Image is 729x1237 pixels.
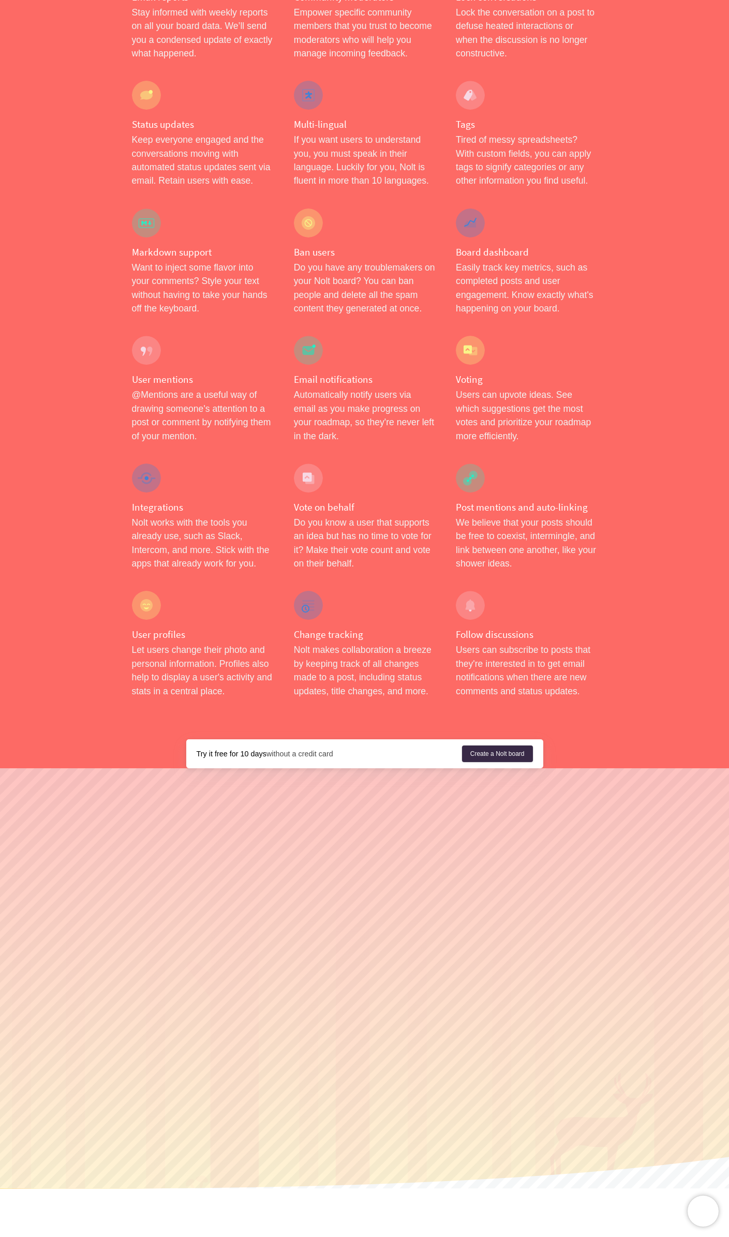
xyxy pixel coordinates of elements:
[456,6,597,61] p: Lock the conversation on a post to defuse heated interactions or when the discussion is no longer...
[132,643,273,698] p: Let users change their photo and personal information. Profiles also help to display a user's act...
[132,373,273,386] h4: User mentions
[294,628,435,641] h4: Change tracking
[132,261,273,316] p: Want to inject some flavor into your comments? Style your text without having to take your hands ...
[456,373,597,386] h4: Voting
[132,501,273,514] h4: Integrations
[688,1196,719,1227] iframe: Chatra live chat
[294,388,435,443] p: Automatically notify users via email as you make progress on your roadmap, so they're never left ...
[132,628,273,641] h4: User profiles
[456,261,597,316] p: Easily track key metrics, such as completed posts and user engagement. Know exactly what's happen...
[132,388,273,443] p: @Mentions are a useful way of drawing someone's attention to a post or comment by notifying them ...
[456,246,597,259] h4: Board dashboard
[294,246,435,259] h4: Ban users
[294,118,435,131] h4: Multi-lingual
[456,118,597,131] h4: Tags
[294,516,435,571] p: Do you know a user that supports an idea but has no time to vote for it? Make their vote count an...
[456,133,597,188] p: Tired of messy spreadsheets? With custom fields, you can apply tags to signify categories or any ...
[456,501,597,514] h4: Post mentions and auto-linking
[294,133,435,188] p: If you want users to understand you, you must speak in their language. Luckily for you, Nolt is f...
[456,628,597,641] h4: Follow discussions
[294,261,435,316] p: Do you have any troublemakers on your Nolt board? You can ban people and delete all the spam cont...
[132,118,273,131] h4: Status updates
[456,388,597,443] p: Users can upvote ideas. See which suggestions get the most votes and prioritize your roadmap more...
[197,750,266,758] strong: Try it free for 10 days
[462,746,533,762] a: Create a Nolt board
[132,133,273,188] p: Keep everyone engaged and the conversations moving with automated status updates sent via email. ...
[294,501,435,514] h4: Vote on behalf
[294,643,435,698] p: Nolt makes collaboration a breeze by keeping track of all changes made to a post, including statu...
[132,246,273,259] h4: Markdown support
[456,516,597,571] p: We believe that your posts should be free to coexist, intermingle, and link between one another, ...
[132,516,273,571] p: Nolt works with the tools you already use, such as Slack, Intercom, and more. Stick with the apps...
[132,6,273,61] p: Stay informed with weekly reports on all your board data. We’ll send you a condensed update of ex...
[294,373,435,386] h4: Email notifications
[294,6,435,61] p: Empower specific community members that you trust to become moderators who will help you manage i...
[197,749,462,759] div: without a credit card
[456,643,597,698] p: Users can subscribe to posts that they're interested in to get email notifications when there are...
